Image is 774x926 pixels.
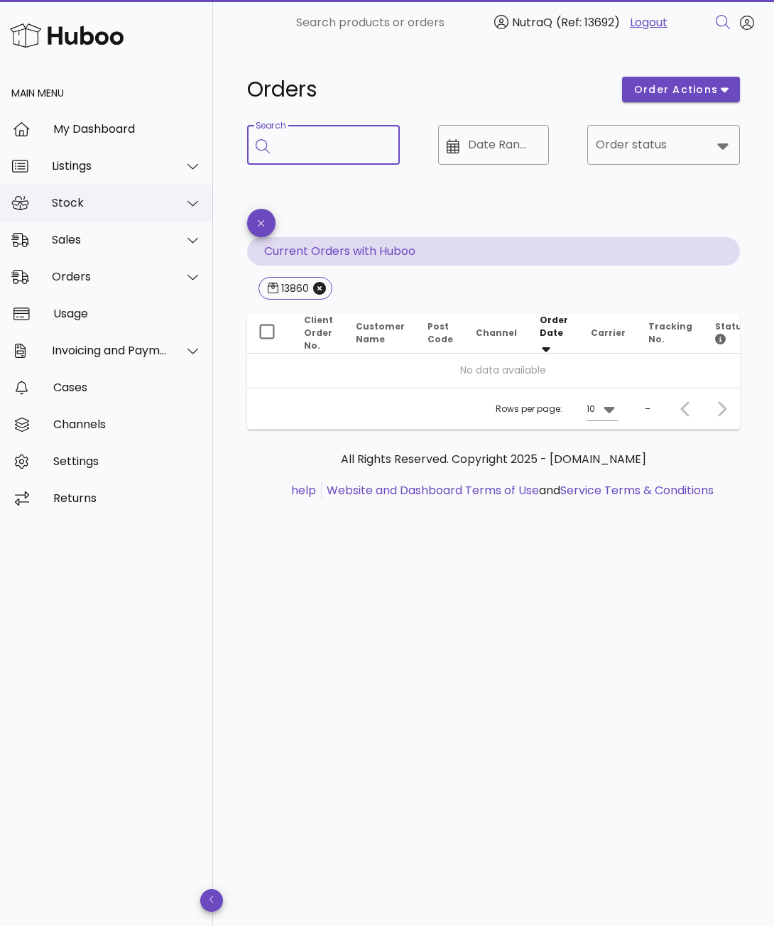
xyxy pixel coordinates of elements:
label: Search [256,121,285,131]
div: Usage [53,307,202,320]
td: No data available [247,354,758,388]
span: Post Code [427,320,453,345]
span: Tracking No. [648,320,692,345]
span: Carrier [591,327,626,339]
th: Client Order No. [293,314,344,354]
p: Current Orders with Huboo [247,237,740,266]
div: Listings [52,159,168,173]
div: Channels [53,418,202,431]
a: Website and Dashboard Terms of Use [327,482,539,499]
h1: Orders [247,77,605,102]
li: and [322,482,714,499]
a: Logout [630,14,667,31]
span: Status [715,320,747,345]
span: Client Order No. [304,314,333,352]
span: order actions [633,82,719,97]
span: Order Date [540,314,568,339]
div: Sales [52,233,168,246]
div: – [645,403,650,415]
div: My Dashboard [53,122,202,136]
th: Order Date: Sorted descending. Activate to remove sorting. [528,314,579,354]
div: Cases [53,381,202,394]
th: Post Code [416,314,464,354]
th: Status [704,314,758,354]
button: Close [313,282,326,295]
span: NutraQ [512,14,552,31]
button: order actions [622,77,740,102]
span: (Ref: 13692) [556,14,620,31]
div: 10 [587,403,595,415]
div: Settings [53,454,202,468]
img: Huboo Logo [10,20,124,50]
div: Invoicing and Payments [52,344,168,357]
a: Service Terms & Conditions [560,482,714,499]
div: Rows per page: [496,388,618,430]
th: Channel [464,314,528,354]
div: Order status [587,125,740,165]
th: Tracking No. [637,314,704,354]
p: All Rights Reserved. Copyright 2025 - [DOMAIN_NAME] [258,451,729,468]
th: Carrier [579,314,637,354]
a: help [291,482,316,499]
div: Returns [53,491,202,505]
th: Customer Name [344,314,416,354]
div: Stock [52,196,168,209]
div: 13860 [278,281,309,295]
span: Customer Name [356,320,405,345]
span: Channel [476,327,517,339]
div: 10Rows per page: [587,398,618,420]
div: Orders [52,270,168,283]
